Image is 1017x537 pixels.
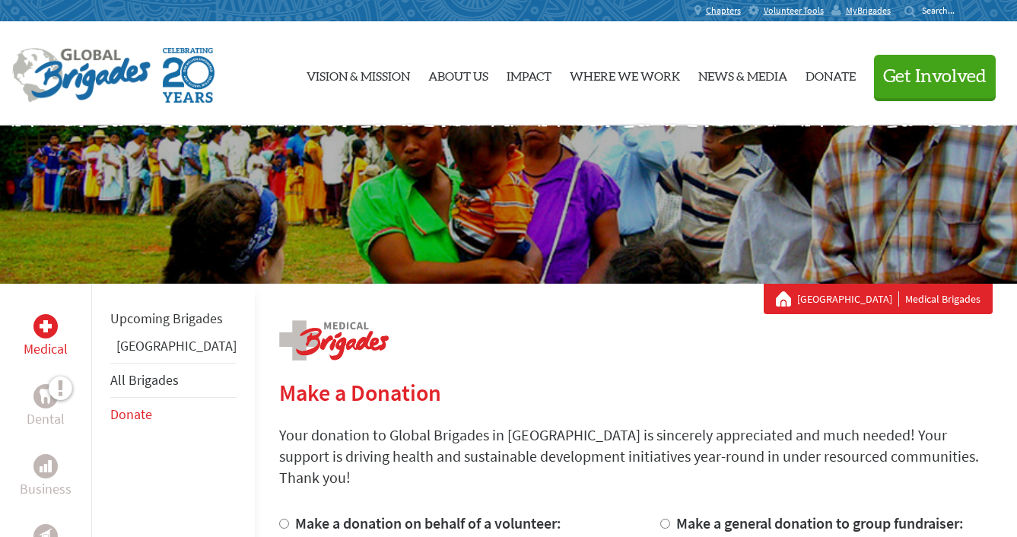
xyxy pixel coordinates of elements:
li: Donate [110,398,237,431]
img: logo-medical.png [279,320,389,361]
div: Medical Brigades [776,291,980,307]
h2: Make a Donation [279,379,993,406]
a: Upcoming Brigades [110,310,223,327]
p: Your donation to Global Brigades in [GEOGRAPHIC_DATA] is sincerely appreciated and much needed! Y... [279,424,993,488]
img: Dental [40,389,52,403]
a: All Brigades [110,371,179,389]
li: Upcoming Brigades [110,302,237,335]
a: DentalDental [27,384,65,430]
label: Make a donation on behalf of a volunteer: [295,513,561,532]
img: Business [40,460,52,472]
span: Chapters [706,5,741,17]
a: Donate [806,34,856,113]
a: Donate [110,405,152,423]
p: Dental [27,408,65,430]
span: Volunteer Tools [764,5,824,17]
img: Global Brigades Logo [12,48,151,103]
label: Make a general donation to group fundraiser: [676,513,964,532]
a: About Us [428,34,488,113]
div: Medical [33,314,58,338]
p: Business [20,478,72,500]
a: Impact [507,34,551,113]
p: Medical [24,338,68,360]
button: Get Involved [874,55,996,98]
li: Panama [110,335,237,363]
img: Medical [40,320,52,332]
span: Get Involved [883,68,987,86]
span: MyBrigades [846,5,891,17]
a: Vision & Mission [307,34,410,113]
a: [GEOGRAPHIC_DATA] [797,291,899,307]
a: News & Media [698,34,787,113]
li: All Brigades [110,363,237,398]
input: Search... [922,5,965,16]
img: Global Brigades Celebrating 20 Years [163,48,215,103]
div: Dental [33,384,58,408]
div: Business [33,454,58,478]
a: BusinessBusiness [20,454,72,500]
a: [GEOGRAPHIC_DATA] [116,337,237,354]
a: Where We Work [570,34,680,113]
a: MedicalMedical [24,314,68,360]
